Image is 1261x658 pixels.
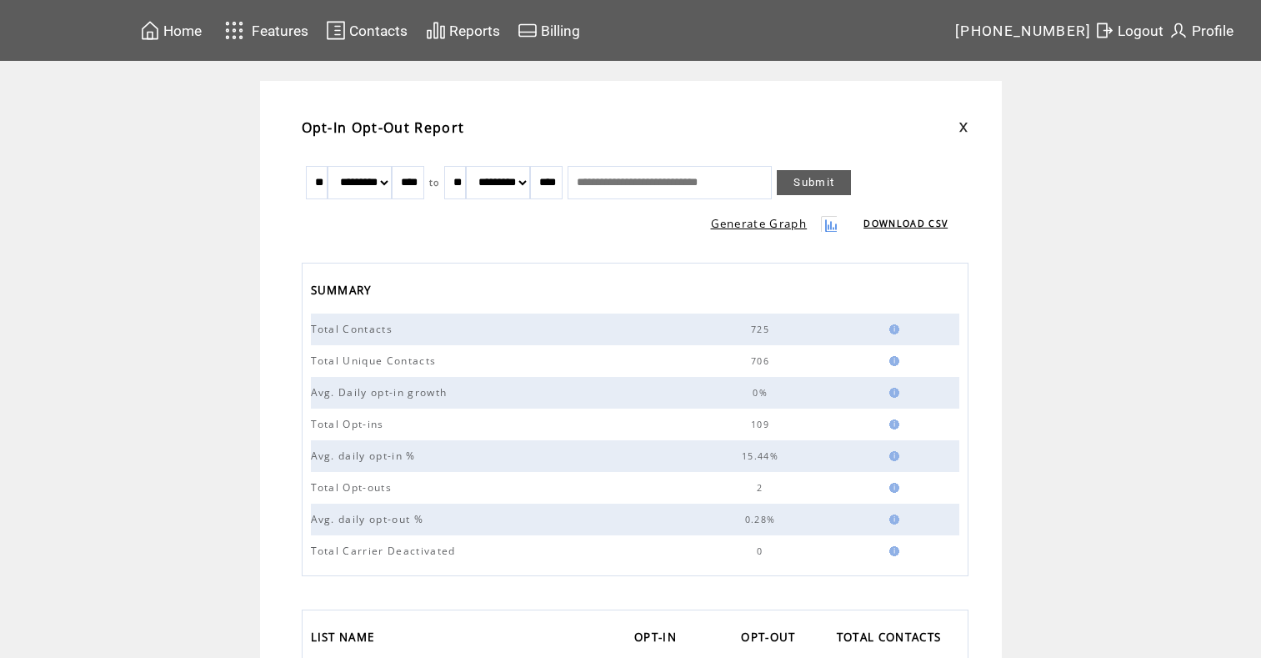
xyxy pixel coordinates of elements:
span: Avg. daily opt-in % [311,449,420,463]
span: Avg. Daily opt-in growth [311,385,452,399]
span: 706 [751,355,773,367]
span: Total Contacts [311,322,398,336]
a: LIST NAME [311,625,383,653]
span: Total Unique Contacts [311,354,441,368]
img: features.svg [220,17,249,44]
span: Avg. daily opt-out % [311,512,428,526]
span: LIST NAME [311,625,379,653]
span: Total Opt-ins [311,417,388,431]
img: exit.svg [1094,20,1114,41]
img: help.gif [884,324,899,334]
img: creidtcard.svg [518,20,538,41]
a: Logout [1092,18,1166,43]
span: 0.28% [745,514,780,525]
img: help.gif [884,546,899,556]
span: Logout [1118,23,1163,39]
a: DOWNLOAD CSV [863,218,948,229]
img: help.gif [884,388,899,398]
a: Reports [423,18,503,43]
span: Reports [449,23,500,39]
span: [PHONE_NUMBER] [955,23,1092,39]
span: 109 [751,419,773,430]
a: Home [138,18,204,43]
a: Features [218,14,312,47]
a: Submit [777,170,851,195]
a: Generate Graph [711,216,808,231]
img: chart.svg [426,20,446,41]
a: OPT-IN [634,625,685,653]
span: OPT-IN [634,625,681,653]
a: OPT-OUT [741,625,803,653]
a: TOTAL CONTACTS [837,625,950,653]
img: help.gif [884,515,899,525]
img: home.svg [140,20,160,41]
span: 2 [757,482,767,494]
img: help.gif [884,356,899,366]
img: contacts.svg [326,20,346,41]
img: help.gif [884,419,899,429]
span: TOTAL CONTACTS [837,625,946,653]
span: Total Opt-outs [311,480,397,495]
img: help.gif [884,451,899,461]
span: Opt-In Opt-Out Report [302,118,465,137]
span: OPT-OUT [741,625,799,653]
span: Profile [1192,23,1233,39]
span: 15.44% [742,450,783,462]
span: 0% [753,387,772,399]
a: Contacts [323,18,410,43]
a: Profile [1166,18,1236,43]
span: Home [163,23,202,39]
img: help.gif [884,483,899,493]
img: profile.svg [1168,20,1188,41]
span: SUMMARY [311,279,376,306]
span: Total Carrier Deactivated [311,544,460,558]
span: Contacts [349,23,408,39]
span: to [429,177,440,188]
a: Billing [515,18,583,43]
span: 725 [751,324,773,335]
span: Billing [541,23,580,39]
span: Features [252,23,308,39]
span: 0 [757,545,767,557]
